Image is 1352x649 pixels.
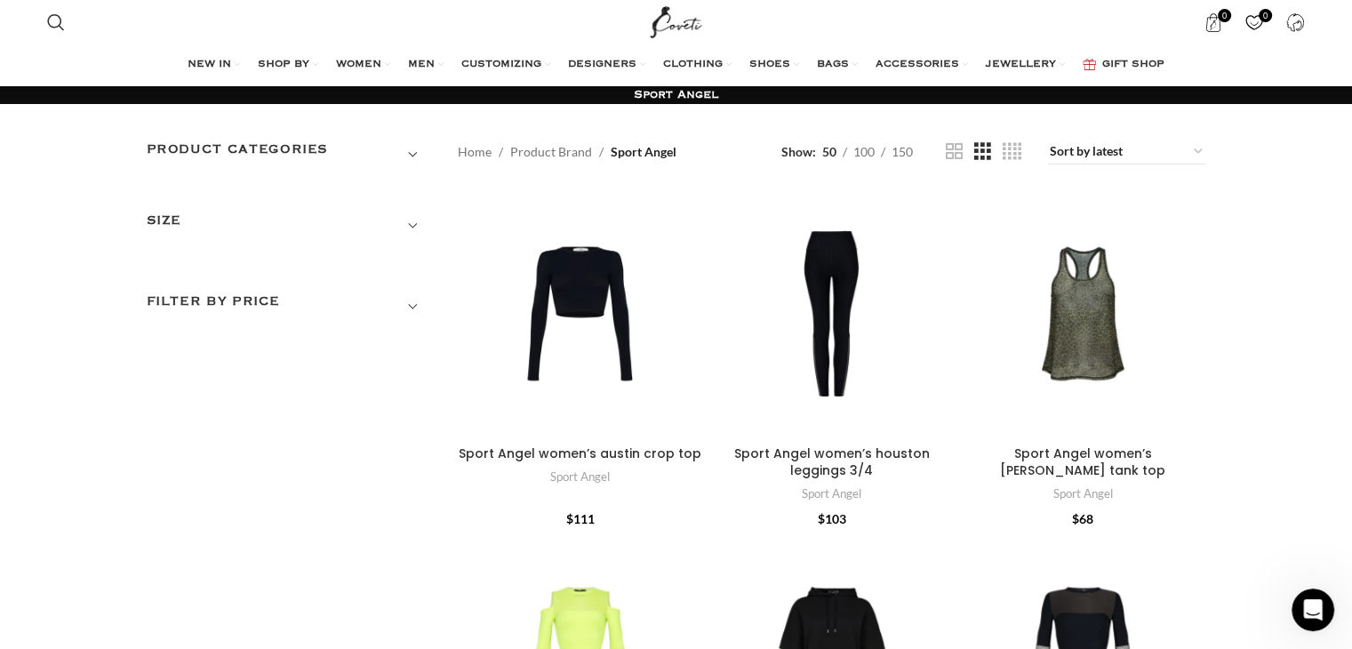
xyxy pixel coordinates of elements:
[38,47,1314,83] div: Main navigation
[749,58,790,72] span: SHOES
[1000,445,1165,480] a: Sport Angel women’s [PERSON_NAME] tank top
[408,47,444,83] a: MEN
[461,58,541,72] span: CUSTOMIZING
[817,511,824,526] span: $
[1218,9,1231,22] span: 0
[147,292,431,322] h3: Filter by price
[986,47,1065,83] a: JEWELLERY
[1236,4,1273,40] a: 0
[817,58,849,72] span: BAGS
[188,47,240,83] a: NEW IN
[1292,589,1334,631] iframe: Intercom live chat
[1072,511,1093,526] bdi: 68
[876,47,968,83] a: ACCESSORIES
[147,211,431,241] h3: SIZE
[336,47,390,83] a: WOMEN
[566,511,573,526] span: $
[663,58,723,72] span: CLOTHING
[1083,47,1164,83] a: GIFT SHOP
[960,191,1206,437] a: Sport Angel women’s leo tank top
[566,511,595,526] bdi: 111
[568,58,636,72] span: DESIGNERS
[336,58,381,72] span: WOMEN
[1236,4,1273,40] div: My Wishlist
[817,511,845,526] bdi: 103
[459,445,701,462] a: Sport Angel women’s austin crop top
[802,485,861,502] a: Sport Angel
[817,47,858,83] a: BAGS
[258,58,309,72] span: SHOP BY
[733,445,929,480] a: Sport Angel women’s houston leggings 3/4
[663,47,732,83] a: CLOTHING
[1196,4,1232,40] a: 0
[568,47,645,83] a: DESIGNERS
[646,13,706,28] a: Site logo
[1083,59,1096,70] img: GiftBag
[876,58,959,72] span: ACCESSORIES
[749,47,799,83] a: SHOES
[188,58,231,72] span: NEW IN
[1259,9,1272,22] span: 0
[1102,58,1164,72] span: GIFT SHOP
[708,191,955,437] a: Sport Angel women’s houston leggings 3/4
[986,58,1056,72] span: JEWELLERY
[461,47,550,83] a: CUSTOMIZING
[458,191,704,437] a: Sport Angel women’s austin crop top
[38,4,74,40] a: Search
[147,140,431,170] h3: Product categories
[1072,511,1079,526] span: $
[408,58,435,72] span: MEN
[550,469,610,485] a: Sport Angel
[1053,485,1113,502] a: Sport Angel
[258,47,318,83] a: SHOP BY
